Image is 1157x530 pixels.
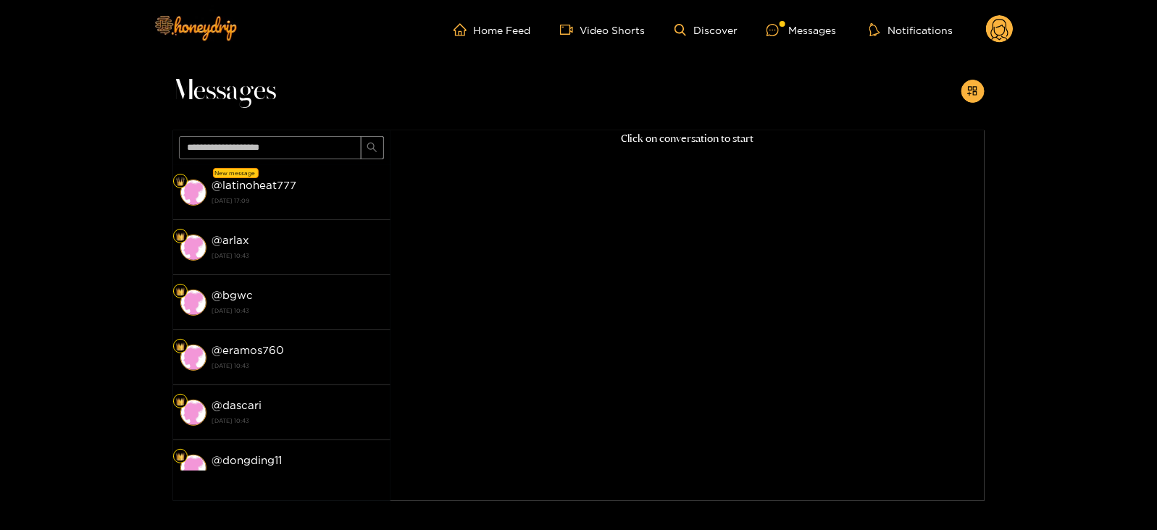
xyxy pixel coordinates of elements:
img: conversation [180,290,206,316]
img: Fan Level [176,177,185,186]
strong: [DATE] 10:43 [212,469,383,482]
img: Fan Level [176,453,185,461]
a: Home Feed [454,23,531,36]
strong: [DATE] 10:43 [212,359,383,372]
strong: @ arlax [212,234,250,246]
button: search [361,136,384,159]
span: Messages [173,74,277,109]
strong: @ dascari [212,399,262,411]
img: Fan Level [176,232,185,241]
strong: @ eramos760 [212,344,285,356]
img: conversation [180,455,206,481]
strong: [DATE] 10:43 [212,249,383,262]
span: search [367,142,377,154]
strong: @ dongding11 [212,454,283,466]
button: Notifications [865,22,957,37]
strong: [DATE] 10:43 [212,304,383,317]
span: appstore-add [967,85,978,98]
a: Discover [674,24,738,36]
img: conversation [180,180,206,206]
img: conversation [180,345,206,371]
img: Fan Level [176,287,185,296]
img: Fan Level [176,342,185,351]
strong: @ latinoheat777 [212,179,297,191]
img: Fan Level [176,397,185,406]
strong: @ bgwc [212,289,254,301]
div: Messages [767,22,836,38]
strong: [DATE] 17:09 [212,194,383,207]
div: New message [213,168,259,178]
p: Click on conversation to start [390,130,985,147]
strong: [DATE] 10:43 [212,414,383,427]
a: Video Shorts [560,23,646,36]
span: video-camera [560,23,580,36]
span: home [454,23,474,36]
img: conversation [180,400,206,426]
button: appstore-add [961,80,985,103]
img: conversation [180,235,206,261]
